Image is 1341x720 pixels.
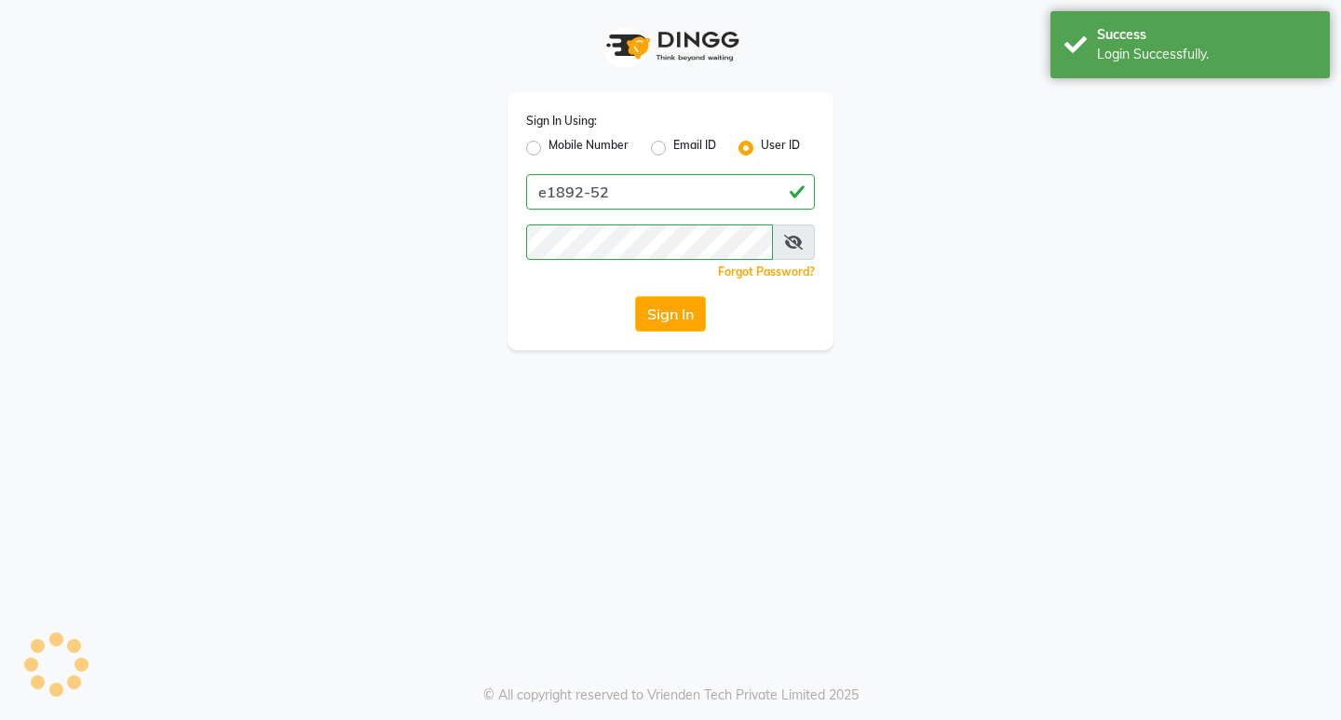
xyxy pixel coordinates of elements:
label: Mobile Number [549,137,629,159]
label: Sign In Using: [526,113,597,129]
img: logo1.svg [596,19,745,74]
label: Email ID [673,137,716,159]
div: Success [1097,25,1316,45]
input: Username [526,224,773,260]
button: Sign In [635,296,706,332]
input: Username [526,174,815,210]
a: Forgot Password? [718,265,815,278]
label: User ID [761,137,800,159]
div: Login Successfully. [1097,45,1316,64]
